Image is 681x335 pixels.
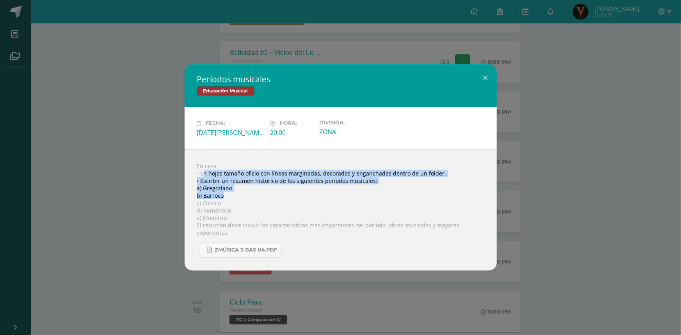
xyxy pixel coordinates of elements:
[206,121,225,126] span: Fecha:
[215,247,277,253] span: Zmúsica 3 Bas U4.pdf
[197,86,254,96] span: Educación Musical
[197,128,264,137] div: [DATE][PERSON_NAME]
[319,128,386,136] div: ZONA
[270,128,313,137] div: 20:00
[199,243,282,258] a: Zmúsica 3 Bas U4.pdf
[475,64,497,91] button: Close (Esc)
[185,149,497,271] div: En casa • En hojas tamaño oficio con líneas marginadas, decoradas y enganchadas dentro de un fold...
[280,121,297,126] span: Hora:
[319,120,386,126] label: División:
[197,74,484,85] h2: Períodos musicales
